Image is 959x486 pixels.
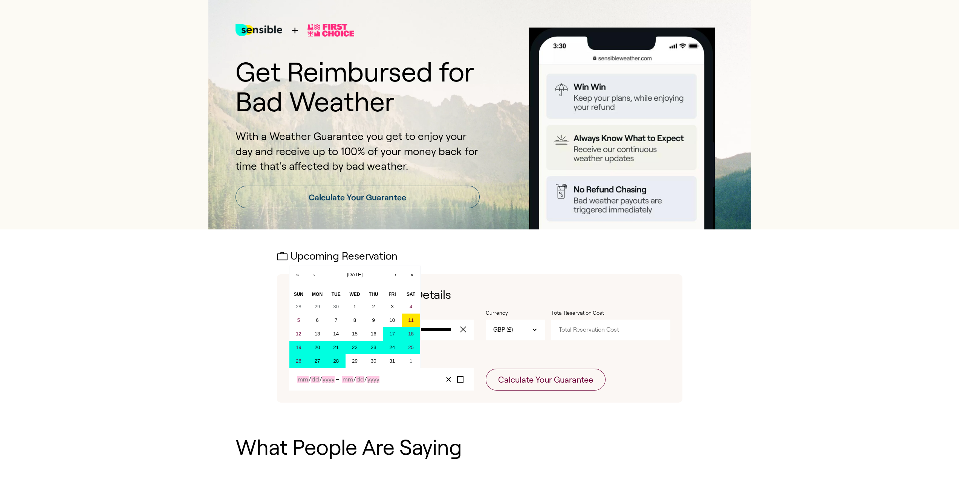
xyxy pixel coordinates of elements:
[371,345,376,350] abbr: October 23, 2025
[364,354,383,368] button: October 30, 2025
[388,292,396,297] abbr: Friday
[346,300,364,314] button: October 1, 2025
[312,292,323,297] abbr: Monday
[410,358,412,364] abbr: November 1, 2025
[364,314,383,327] button: October 9, 2025
[389,345,395,350] abbr: October 24, 2025
[236,129,480,174] p: With a Weather Guarantee you get to enjoy your day and receive up to 100% of your money back for ...
[383,341,402,354] button: October 24, 2025
[327,354,346,368] button: October 28, 2025
[289,266,306,283] button: «
[346,341,364,354] button: October 22, 2025
[520,28,724,229] img: Product box
[551,309,627,317] label: Total Reservation Cost
[352,331,358,337] abbr: October 15, 2025
[236,186,480,208] a: Calculate Your Guarantee
[458,320,474,340] button: clear value
[308,354,327,368] button: October 27, 2025
[333,331,339,337] abbr: October 14, 2025
[315,331,320,337] abbr: October 13, 2025
[315,345,320,350] abbr: October 20, 2025
[389,331,395,337] abbr: October 17, 2025
[327,300,346,314] button: September 30, 2025
[402,354,421,368] button: November 1, 2025
[346,327,364,341] button: October 15, 2025
[371,331,376,337] abbr: October 16, 2025
[349,292,360,297] abbr: Wednesday
[486,369,606,391] button: Calculate Your Guarantee
[371,358,376,364] abbr: October 30, 2025
[327,314,346,327] button: October 7, 2025
[346,354,364,368] button: October 29, 2025
[277,251,682,262] h2: Upcoming Reservation
[383,354,402,368] button: October 31, 2025
[289,286,670,303] h1: Enter Your Reservation Details
[289,341,308,354] button: October 19, 2025
[387,266,404,283] button: ›
[347,272,363,277] span: [DATE]
[320,376,322,383] span: /
[308,327,327,341] button: October 13, 2025
[315,304,320,309] abbr: September 29, 2025
[408,331,414,337] abbr: October 18, 2025
[316,317,318,323] abbr: October 6, 2025
[297,376,309,383] input: Month
[493,326,513,334] span: GBP (£)
[311,376,320,383] input: Day
[352,358,358,364] abbr: October 29, 2025
[336,376,341,383] span: –
[296,304,301,309] abbr: September 28, 2025
[333,358,339,364] abbr: October 28, 2025
[322,376,335,383] input: Year
[306,266,323,283] button: ‹
[383,327,402,341] button: October 17, 2025
[353,304,356,309] abbr: October 1, 2025
[402,327,421,341] button: October 18, 2025
[289,314,308,327] button: October 5, 2025
[367,376,379,383] input: Year
[296,358,301,364] abbr: October 26, 2025
[236,15,282,45] img: test for bg
[236,436,724,459] h1: What People Are Saying
[352,345,358,350] abbr: October 22, 2025
[308,300,327,314] button: September 29, 2025
[327,327,346,341] button: October 14, 2025
[407,292,415,297] abbr: Saturday
[389,317,395,323] abbr: October 10, 2025
[296,345,301,350] abbr: October 19, 2025
[333,304,339,309] abbr: September 30, 2025
[335,317,337,323] abbr: October 7, 2025
[410,304,412,309] abbr: October 4, 2025
[383,314,402,327] button: October 10, 2025
[342,376,353,383] input: Month
[402,314,421,327] button: October 11, 2025
[402,341,421,354] button: October 25, 2025
[389,358,395,364] abbr: October 31, 2025
[408,317,414,323] abbr: October 11, 2025
[333,345,339,350] abbr: October 21, 2025
[443,374,454,384] button: Clear value
[323,266,387,283] button: [DATE]
[364,341,383,354] button: October 23, 2025
[327,341,346,354] button: October 21, 2025
[383,300,402,314] button: October 3, 2025
[294,292,303,297] abbr: Sunday
[551,320,670,340] input: Total Reservation Cost
[236,57,480,117] h1: Get Reimbursed for Bad Weather
[356,376,364,383] input: Day
[402,300,421,314] button: October 4, 2025
[364,327,383,341] button: October 16, 2025
[353,376,356,383] span: /
[289,300,308,314] button: September 28, 2025
[296,331,301,337] abbr: October 12, 2025
[291,22,298,39] span: +
[297,317,300,323] abbr: October 5, 2025
[364,376,367,383] span: /
[346,314,364,327] button: October 8, 2025
[315,358,320,364] abbr: October 27, 2025
[309,376,311,383] span: /
[372,304,375,309] abbr: October 2, 2025
[372,317,375,323] abbr: October 9, 2025
[454,374,466,384] button: Toggle calendar
[391,304,393,309] abbr: October 3, 2025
